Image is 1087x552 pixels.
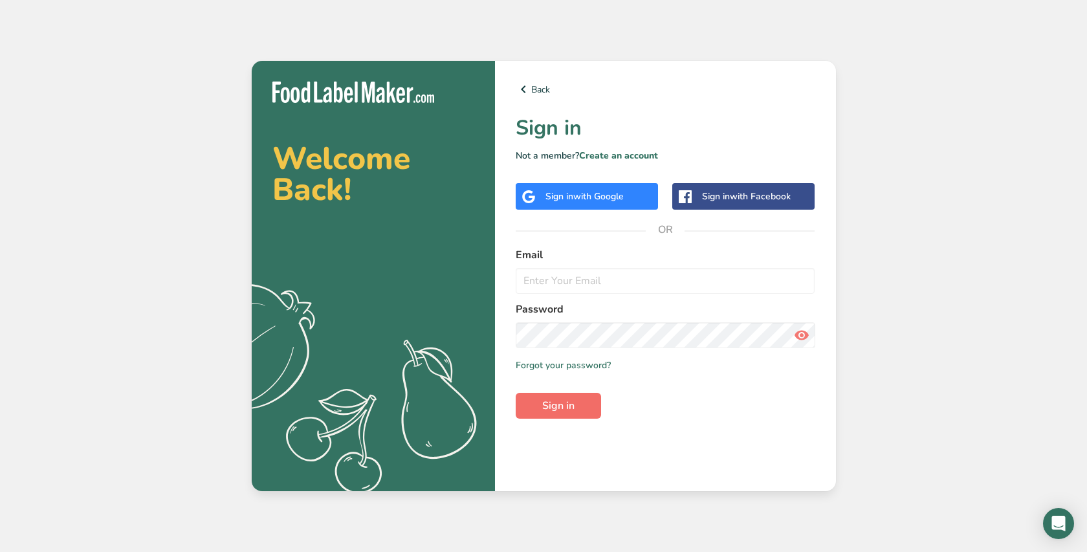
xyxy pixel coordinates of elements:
button: Sign in [516,393,601,419]
h1: Sign in [516,113,815,144]
a: Create an account [579,149,658,162]
input: Enter Your Email [516,268,815,294]
span: with Google [573,190,624,203]
div: Sign in [545,190,624,203]
span: OR [646,210,685,249]
h2: Welcome Back! [272,143,474,205]
span: Sign in [542,398,575,414]
img: Food Label Maker [272,82,434,103]
div: Open Intercom Messenger [1043,508,1074,539]
div: Sign in [702,190,791,203]
label: Email [516,247,815,263]
a: Forgot your password? [516,359,611,372]
a: Back [516,82,815,97]
label: Password [516,302,815,317]
p: Not a member? [516,149,815,162]
span: with Facebook [730,190,791,203]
